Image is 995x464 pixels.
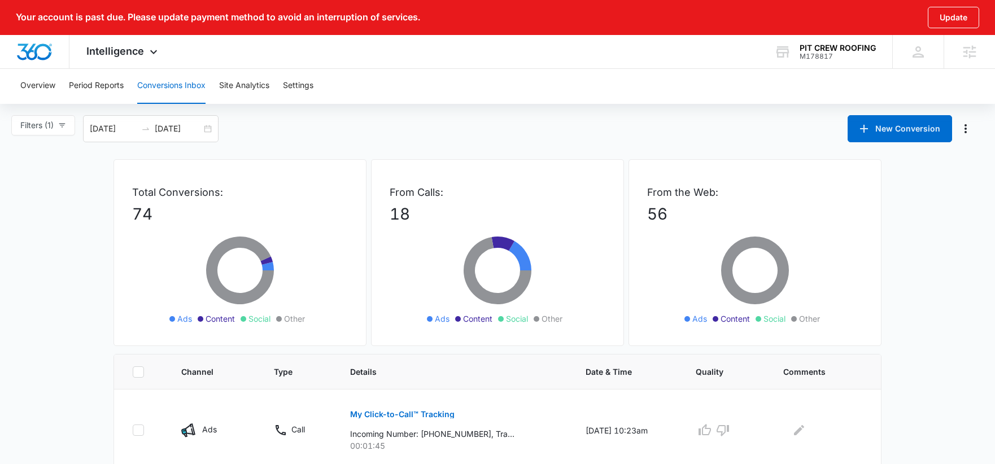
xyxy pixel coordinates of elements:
p: From the Web: [647,185,863,200]
span: Details [350,366,542,378]
span: Other [542,313,562,325]
span: Content [206,313,235,325]
button: Conversions Inbox [137,68,206,104]
span: Content [721,313,750,325]
p: From Calls: [390,185,605,200]
span: to [141,124,150,133]
button: My Click-to-Call™ Tracking [350,401,455,428]
p: Ads [202,423,217,435]
button: Update [928,7,979,28]
span: Other [799,313,820,325]
div: Intelligence [69,35,177,68]
span: Content [463,313,492,325]
p: 56 [647,202,863,226]
input: End date [155,122,202,135]
button: Site Analytics [219,68,269,104]
button: Manage Numbers [957,120,975,138]
span: Comments [783,366,846,378]
span: Filters (1) [20,119,54,132]
span: Social [763,313,785,325]
p: My Click-to-Call™ Tracking [350,410,455,418]
span: Social [248,313,270,325]
span: Intelligence [86,45,144,57]
button: New Conversion [848,115,952,142]
p: 74 [132,202,348,226]
button: Edit Comments [790,421,808,439]
div: account name [800,43,876,52]
span: Date & Time [586,366,652,378]
p: Call [291,423,305,435]
span: swap-right [141,124,150,133]
span: Ads [177,313,192,325]
span: Ads [435,313,450,325]
p: 00:01:45 [350,440,558,452]
p: Incoming Number: [PHONE_NUMBER], Tracking Number: [PHONE_NUMBER], Ring To: [PHONE_NUMBER], Caller... [350,428,514,440]
span: Quality [696,366,740,378]
button: Overview [20,68,55,104]
span: Type [274,366,307,378]
button: Period Reports [69,68,124,104]
input: Start date [90,122,137,135]
button: Settings [283,68,313,104]
span: Other [284,313,305,325]
p: 18 [390,202,605,226]
span: Ads [692,313,707,325]
p: Total Conversions: [132,185,348,200]
p: Your account is past due. Please update payment method to avoid an interruption of services. [16,12,420,23]
div: account id [800,52,876,60]
span: Channel [181,366,231,378]
span: Social [506,313,528,325]
button: Filters (1) [11,115,75,135]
